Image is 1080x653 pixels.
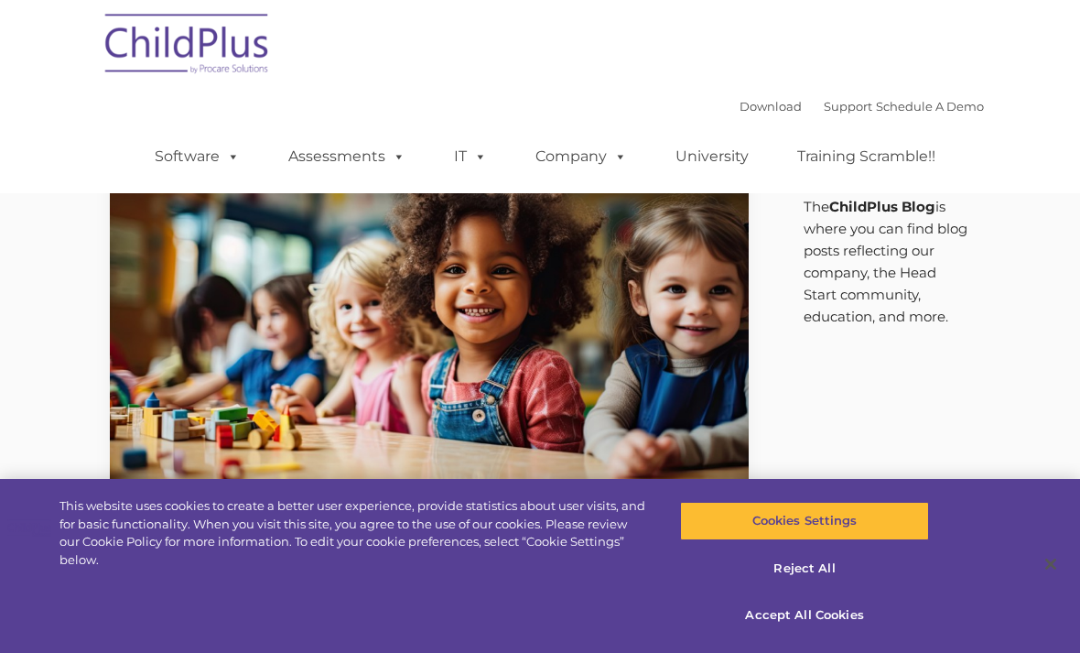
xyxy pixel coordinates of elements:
[680,596,928,635] button: Accept All Cookies
[136,138,258,175] a: Software
[876,99,984,114] a: Schedule A Demo
[59,497,648,569] div: This website uses cookies to create a better user experience, provide statistics about user visit...
[804,196,971,328] p: The is where you can find blog posts reflecting our company, the Head Start community, education,...
[824,99,872,114] a: Support
[270,138,424,175] a: Assessments
[436,138,505,175] a: IT
[96,1,279,93] img: ChildPlus by Procare Solutions
[110,128,749,487] img: ChildPlus - The Crucial Role of Attendance
[657,138,767,175] a: University
[680,502,928,540] button: Cookies Settings
[740,99,984,114] font: |
[680,550,928,588] button: Reject All
[779,138,954,175] a: Training Scramble!!
[740,99,802,114] a: Download
[829,198,935,215] strong: ChildPlus Blog
[1031,544,1071,584] button: Close
[517,138,645,175] a: Company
